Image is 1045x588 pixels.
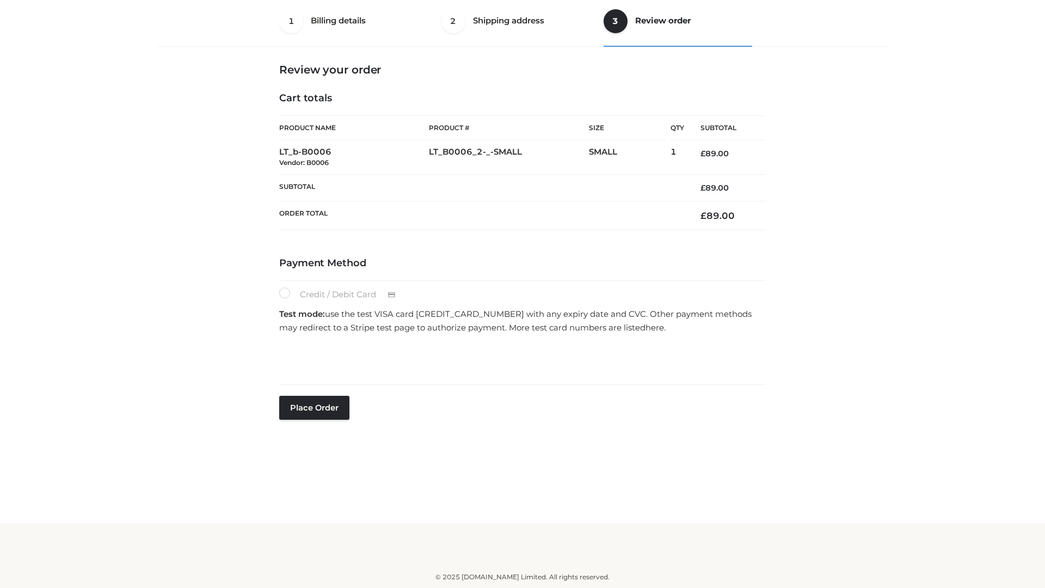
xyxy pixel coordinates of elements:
iframe: Secure payment input frame [277,338,764,378]
td: LT_B0006_2-_-SMALL [429,140,589,175]
th: Product Name [279,115,429,140]
button: Place order [279,396,349,420]
th: Subtotal [279,174,684,201]
bdi: 89.00 [700,210,735,221]
h4: Payment Method [279,258,766,269]
h3: Review your order [279,63,766,76]
span: £ [700,210,706,221]
strong: Test mode: [279,309,325,319]
bdi: 89.00 [700,149,729,158]
th: Order Total [279,201,684,230]
th: Size [589,116,665,140]
th: Subtotal [684,116,766,140]
div: © 2025 [DOMAIN_NAME] Limited. All rights reserved. [162,572,883,583]
span: £ [700,149,705,158]
td: 1 [671,140,684,175]
th: Qty [671,115,684,140]
bdi: 89.00 [700,183,729,193]
label: Credit / Debit Card [279,287,407,302]
small: Vendor: B0006 [279,158,329,167]
a: here [646,322,664,333]
span: £ [700,183,705,193]
img: Credit / Debit Card [382,289,402,302]
td: LT_b-B0006 [279,140,429,175]
th: Product # [429,115,589,140]
h4: Cart totals [279,93,766,105]
td: SMALL [589,140,671,175]
p: use the test VISA card [CREDIT_CARD_NUMBER] with any expiry date and CVC. Other payment methods m... [279,307,766,335]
